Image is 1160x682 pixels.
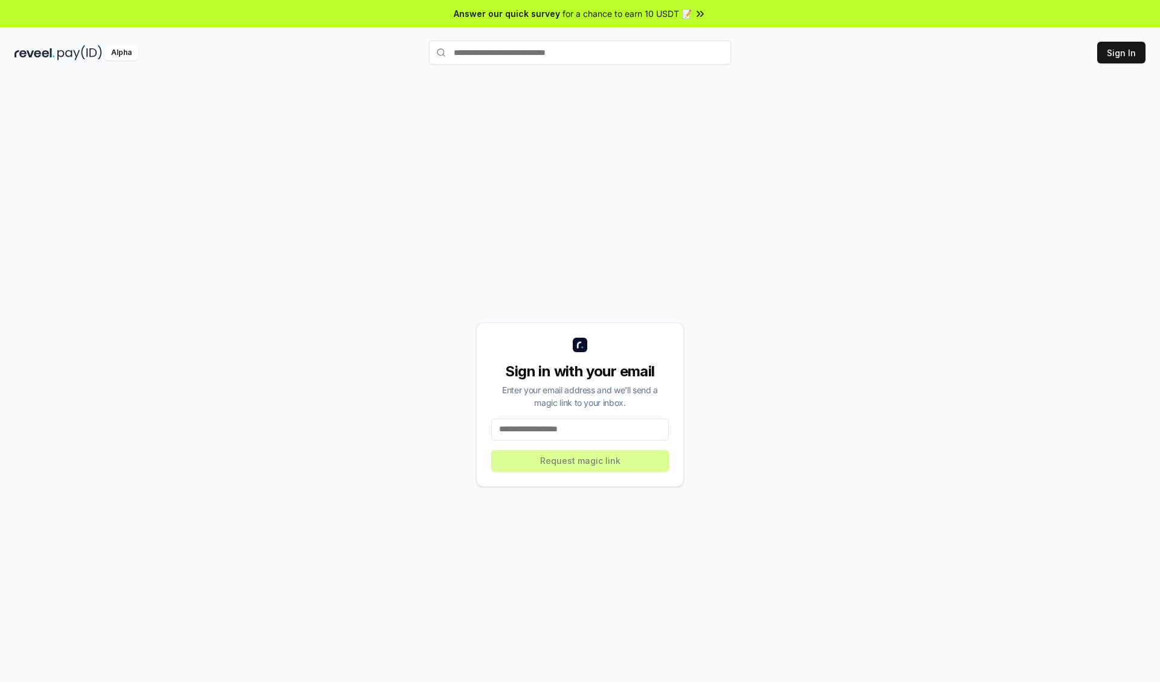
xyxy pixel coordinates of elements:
span: for a chance to earn 10 USDT 📝 [562,7,692,20]
div: Enter your email address and we’ll send a magic link to your inbox. [491,384,669,409]
img: reveel_dark [14,45,55,60]
button: Sign In [1097,42,1145,63]
span: Answer our quick survey [454,7,560,20]
div: Alpha [105,45,138,60]
img: logo_small [573,338,587,352]
img: pay_id [57,45,102,60]
div: Sign in with your email [491,362,669,381]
